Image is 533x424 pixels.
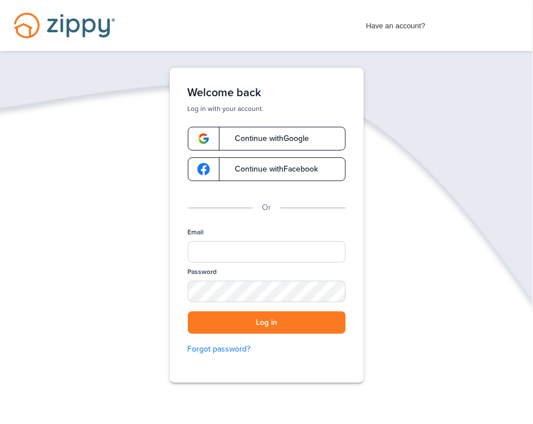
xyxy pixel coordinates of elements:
[188,86,346,100] h1: Welcome back
[197,132,210,145] img: google-logo
[224,135,310,143] span: Continue with Google
[188,267,217,277] label: Password
[188,343,346,356] a: Forgot password?
[224,165,319,173] span: Continue with Facebook
[188,127,346,151] a: google-logoContinue withGoogle
[188,228,204,237] label: Email
[188,311,346,335] button: Log in
[188,281,346,302] input: Password
[262,202,271,214] p: Or
[188,241,346,263] input: Email
[366,14,425,32] span: Have an account?
[188,157,346,181] a: google-logoContinue withFacebook
[188,104,346,113] p: Log in with your account.
[197,163,210,175] img: google-logo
